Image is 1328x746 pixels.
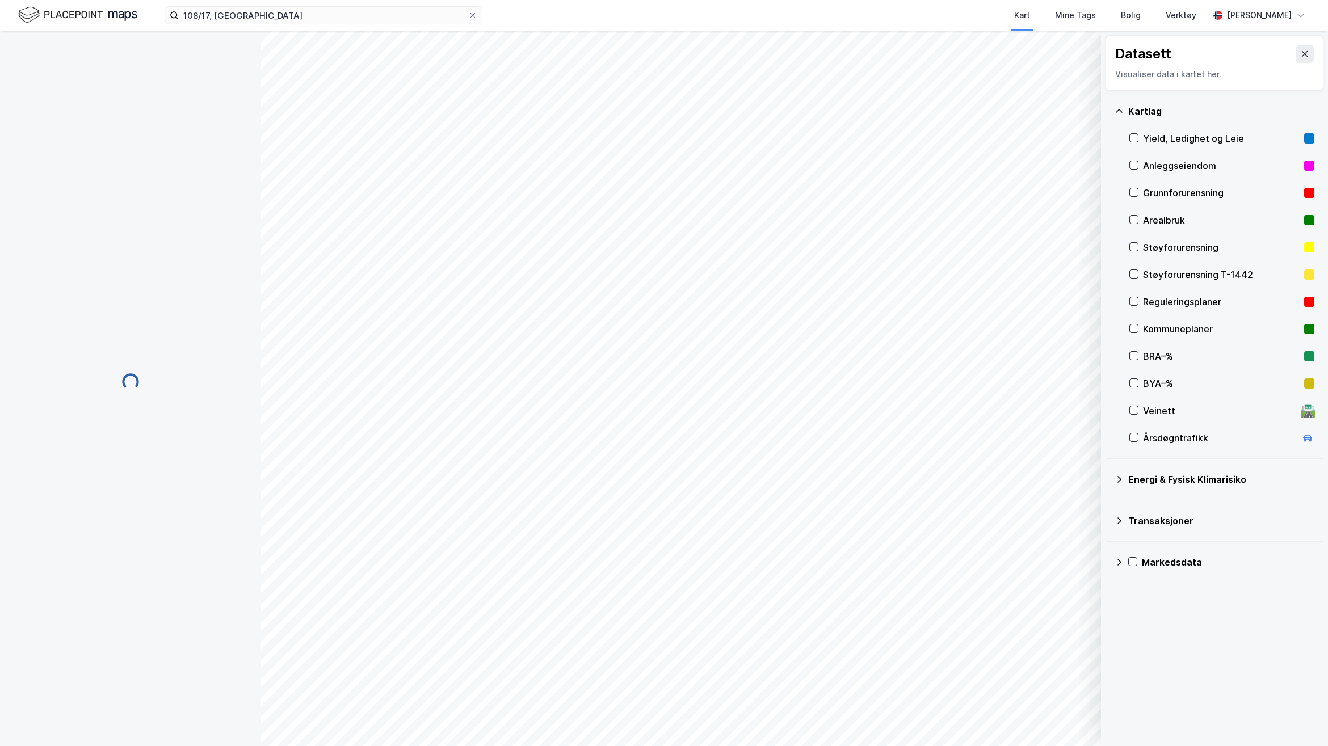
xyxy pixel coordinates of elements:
input: Søk på adresse, matrikkel, gårdeiere, leietakere eller personer [179,7,468,24]
div: Veinett [1143,404,1296,418]
div: Yield, Ledighet og Leie [1143,132,1300,145]
div: Kart [1014,9,1030,22]
div: Datasett [1115,45,1171,63]
div: Kommuneplaner [1143,322,1300,336]
div: Kartlag [1128,104,1314,118]
div: BYA–% [1143,377,1300,390]
div: Støyforurensning [1143,241,1300,254]
div: Bolig [1121,9,1141,22]
div: [PERSON_NAME] [1227,9,1292,22]
div: Anleggseiendom [1143,159,1300,172]
div: Kontrollprogram for chat [1271,692,1328,746]
div: Transaksjoner [1128,514,1314,528]
img: logo.f888ab2527a4732fd821a326f86c7f29.svg [18,5,137,25]
div: Støyforurensning T-1442 [1143,268,1300,281]
iframe: Chat Widget [1271,692,1328,746]
img: spinner.a6d8c91a73a9ac5275cf975e30b51cfb.svg [121,373,140,391]
div: Markedsdata [1142,555,1314,569]
div: Visualiser data i kartet her. [1115,68,1314,81]
div: Grunnforurensning [1143,186,1300,200]
div: Mine Tags [1055,9,1096,22]
div: 🛣️ [1300,403,1316,418]
div: Arealbruk [1143,213,1300,227]
div: Reguleringsplaner [1143,295,1300,309]
div: Årsdøgntrafikk [1143,431,1296,445]
div: BRA–% [1143,349,1300,363]
div: Energi & Fysisk Klimarisiko [1128,473,1314,486]
div: Verktøy [1166,9,1196,22]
